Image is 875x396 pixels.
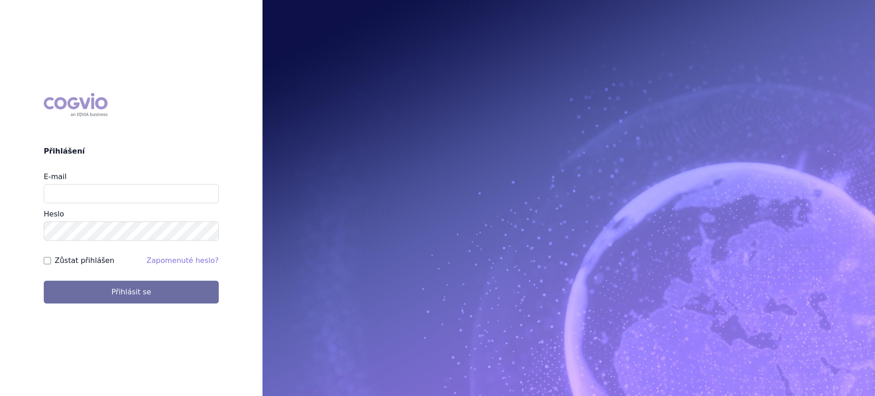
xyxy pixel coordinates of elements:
[44,146,219,157] h2: Přihlášení
[146,256,219,265] a: Zapomenuté heslo?
[44,281,219,303] button: Přihlásit se
[44,172,67,181] label: E-mail
[44,93,108,117] div: COGVIO
[44,210,64,218] label: Heslo
[55,255,114,266] label: Zůstat přihlášen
